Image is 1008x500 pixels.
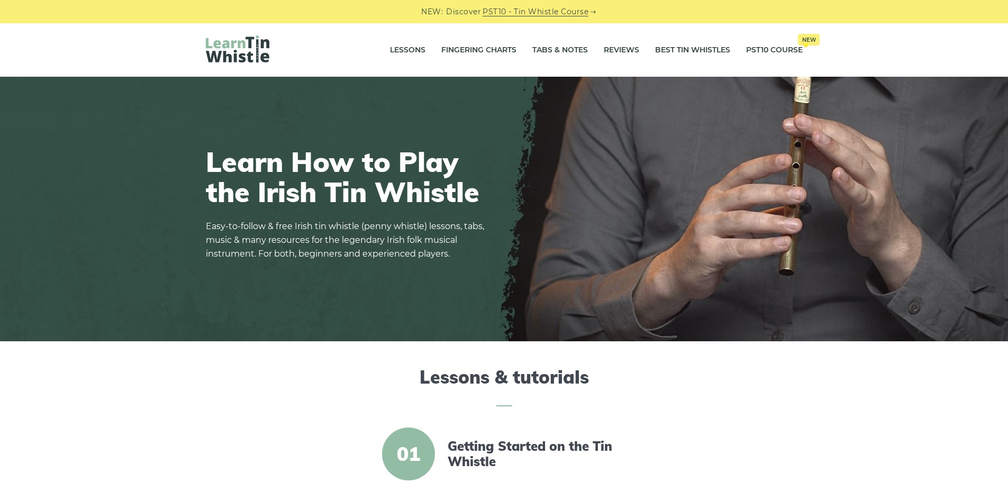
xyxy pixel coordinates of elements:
[798,34,820,46] span: New
[206,220,492,261] p: Easy-to-follow & free Irish tin whistle (penny whistle) lessons, tabs, music & many resources for...
[206,147,492,207] h1: Learn How to Play the Irish Tin Whistle
[382,428,435,480] span: 01
[390,37,425,63] a: Lessons
[604,37,639,63] a: Reviews
[655,37,730,63] a: Best Tin Whistles
[532,37,588,63] a: Tabs & Notes
[448,439,630,469] a: Getting Started on the Tin Whistle
[441,37,516,63] a: Fingering Charts
[206,367,803,406] h2: Lessons & tutorials
[206,35,269,62] img: LearnTinWhistle.com
[746,37,803,63] a: PST10 CourseNew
